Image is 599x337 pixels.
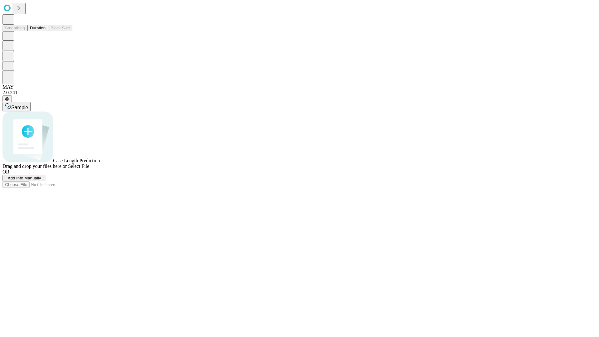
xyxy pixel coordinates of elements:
[53,158,100,163] span: Case Length Prediction
[2,25,27,31] button: Smoothing
[5,96,9,101] span: @
[27,25,48,31] button: Duration
[11,105,28,110] span: Sample
[8,176,41,180] span: Add Info Manually
[2,84,597,90] div: MAY
[2,164,67,169] span: Drag and drop your files here or
[2,95,12,102] button: @
[48,25,72,31] button: Block Size
[2,169,9,174] span: OR
[2,175,46,181] button: Add Info Manually
[2,102,31,111] button: Sample
[2,90,597,95] div: 2.0.241
[68,164,89,169] span: Select File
